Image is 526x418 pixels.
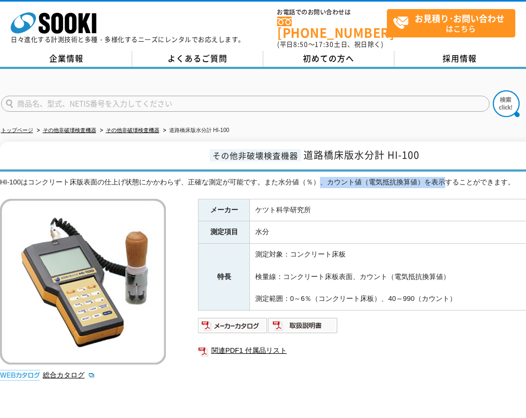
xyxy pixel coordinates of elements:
[11,36,245,43] p: 日々進化する計測技術と多種・多様化するニーズにレンタルでお応えします。
[43,127,96,133] a: その他非破壊検査機器
[394,51,525,67] a: 採用情報
[303,148,420,162] span: 道路橋床版水分計 HI-100
[268,324,338,332] a: 取扱説明書
[199,199,250,221] th: メーカー
[277,17,387,38] a: [PHONE_NUMBER]
[493,90,520,117] img: btn_search.png
[263,51,394,67] a: 初めての方へ
[387,9,515,37] a: お見積り･お問い合わせはこちら
[210,149,301,161] span: その他非破壊検査機器
[293,40,308,49] span: 8:50
[198,317,268,334] img: メーカーカタログ
[415,12,505,25] strong: お見積り･お問い合わせ
[1,51,132,67] a: 企業情報
[161,125,230,136] li: 道路橋床版水分計 HI-100
[1,96,490,112] input: 商品名、型式、NETIS番号を入力してください
[1,127,33,133] a: トップページ
[277,9,387,16] span: お電話でのお問い合わせは
[199,221,250,244] th: 測定項目
[268,317,338,334] img: 取扱説明書
[277,40,383,49] span: (平日 ～ 土日、祝日除く)
[199,244,250,311] th: 特長
[106,127,159,133] a: その他非破壊検査機器
[315,40,334,49] span: 17:30
[198,324,268,332] a: メーカーカタログ
[393,10,515,36] span: はこちら
[303,52,354,64] span: 初めての方へ
[43,371,95,379] a: 総合カタログ
[132,51,263,67] a: よくあるご質問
